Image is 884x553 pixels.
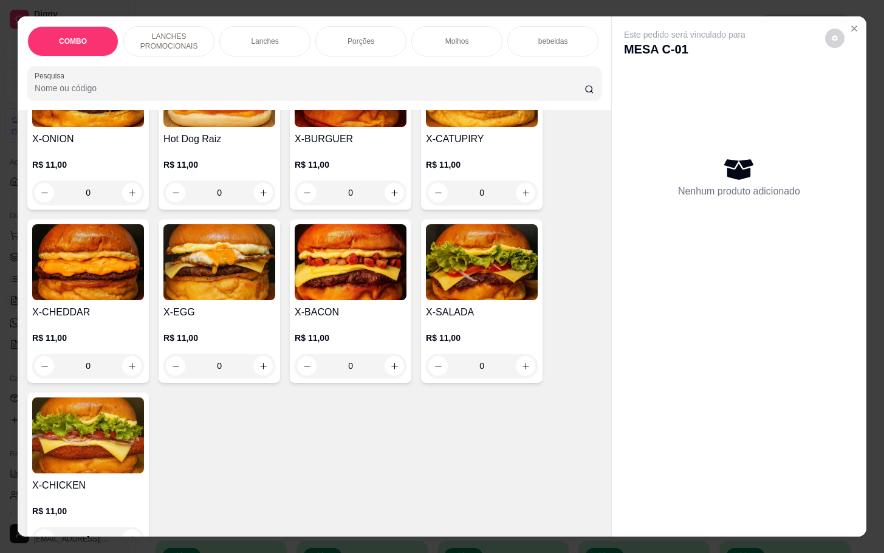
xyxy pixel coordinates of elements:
button: increase-product-quantity [122,183,142,202]
button: decrease-product-quantity [297,356,317,376]
button: increase-product-quantity [385,183,404,202]
label: Pesquisa [35,70,69,81]
button: decrease-product-quantity [35,356,54,376]
img: product-image [163,224,275,300]
h4: X-BURGUER [295,132,406,146]
button: Close [845,19,864,38]
h4: X-CATUPIRY [426,132,538,146]
p: bebeidas [538,36,568,46]
input: Pesquisa [35,82,584,94]
p: Porções [348,36,374,46]
p: Lanches [251,36,278,46]
p: R$ 11,00 [426,332,538,344]
button: increase-product-quantity [122,356,142,376]
button: increase-product-quantity [122,529,142,549]
button: decrease-product-quantity [35,529,54,549]
p: R$ 11,00 [295,159,406,171]
p: Este pedido será vinculado para [624,29,745,41]
p: R$ 11,00 [163,159,275,171]
h4: X-CHICKEN [32,478,144,493]
p: R$ 11,00 [32,505,144,517]
button: increase-product-quantity [253,356,273,376]
button: increase-product-quantity [516,183,535,202]
p: R$ 11,00 [32,332,144,344]
img: product-image [32,397,144,473]
button: increase-product-quantity [516,356,535,376]
p: Nenhum produto adicionado [678,184,800,199]
button: decrease-product-quantity [825,29,845,48]
p: R$ 11,00 [163,332,275,344]
p: COMBO [59,36,87,46]
h4: X-EGG [163,305,275,320]
p: R$ 11,00 [426,159,538,171]
p: R$ 11,00 [32,159,144,171]
h4: X-CHEDDAR [32,305,144,320]
button: decrease-product-quantity [428,356,448,376]
p: LANCHES PROMOCIONAIS [134,32,204,51]
h4: X-ONION [32,132,144,146]
p: R$ 11,00 [295,332,406,344]
button: decrease-product-quantity [166,356,185,376]
h4: X-SALADA [426,305,538,320]
button: decrease-product-quantity [297,183,317,202]
button: decrease-product-quantity [35,183,54,202]
img: product-image [295,224,406,300]
button: increase-product-quantity [385,356,404,376]
h4: Hot Dog Raiz [163,132,275,146]
h4: X-BACON [295,305,406,320]
p: Molhos [445,36,469,46]
p: MESA C-01 [624,41,745,58]
img: product-image [426,224,538,300]
button: decrease-product-quantity [428,183,448,202]
img: product-image [32,224,144,300]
